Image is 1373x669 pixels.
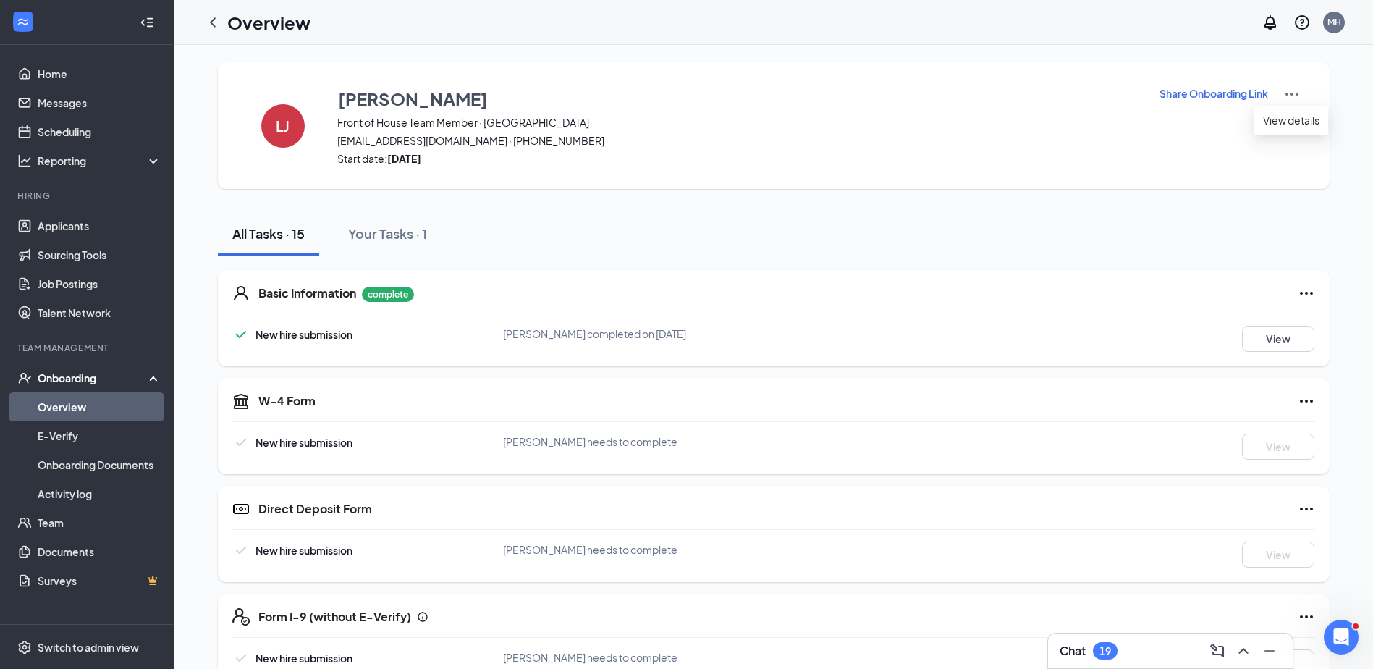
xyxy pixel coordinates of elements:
[1298,608,1315,626] svg: Ellipses
[1327,16,1341,28] div: MH
[204,14,221,31] svg: ChevronLeft
[232,326,250,343] svg: Checkmark
[1283,85,1301,103] img: More Actions
[255,652,352,665] span: New hire submission
[338,86,488,111] h3: [PERSON_NAME]
[232,649,250,667] svg: Checkmark
[232,434,250,451] svg: Checkmark
[38,211,161,240] a: Applicants
[1258,639,1281,662] button: Minimize
[232,285,250,302] svg: User
[1293,14,1311,31] svg: QuestionInfo
[38,537,161,566] a: Documents
[38,392,161,421] a: Overview
[1232,639,1255,662] button: ChevronUp
[255,436,352,449] span: New hire submission
[1206,639,1229,662] button: ComposeMessage
[255,544,352,557] span: New hire submission
[17,342,159,354] div: Team Management
[503,543,677,556] span: [PERSON_NAME] needs to complete
[337,133,1141,148] span: [EMAIL_ADDRESS][DOMAIN_NAME] · [PHONE_NUMBER]
[232,224,305,243] div: All Tasks · 15
[1209,642,1226,660] svg: ComposeMessage
[258,501,372,517] h5: Direct Deposit Form
[232,500,250,518] svg: DirectDepositIcon
[227,10,310,35] h1: Overview
[38,240,161,269] a: Sourcing Tools
[255,328,352,341] span: New hire submission
[38,269,161,298] a: Job Postings
[38,371,149,385] div: Onboarding
[1099,645,1111,657] div: 19
[387,152,421,165] strong: [DATE]
[337,85,1141,111] button: [PERSON_NAME]
[1263,112,1319,128] span: View details
[1235,642,1252,660] svg: ChevronUp
[38,566,161,595] a: SurveysCrown
[232,392,250,410] svg: TaxGovernmentIcon
[247,85,319,166] button: LJ
[417,611,428,623] svg: Info
[38,298,161,327] a: Talent Network
[1060,643,1086,659] h3: Chat
[38,117,161,146] a: Scheduling
[1298,392,1315,410] svg: Ellipses
[1242,326,1314,352] button: View
[17,190,159,202] div: Hiring
[348,224,427,243] div: Your Tasks · 1
[232,542,250,559] svg: Checkmark
[258,393,316,409] h5: W-4 Form
[258,609,411,625] h5: Form I-9 (without E-Verify)
[258,285,356,301] h5: Basic Information
[17,371,32,385] svg: UserCheck
[503,435,677,448] span: [PERSON_NAME] needs to complete
[140,15,154,30] svg: Collapse
[337,115,1141,130] span: Front of House Team Member · [GEOGRAPHIC_DATA]
[17,153,32,168] svg: Analysis
[1261,642,1278,660] svg: Minimize
[503,327,686,340] span: [PERSON_NAME] completed on [DATE]
[276,121,290,131] h4: LJ
[38,88,161,117] a: Messages
[38,421,161,450] a: E-Verify
[38,59,161,88] a: Home
[16,14,30,29] svg: WorkstreamLogo
[1159,86,1268,101] p: Share Onboarding Link
[337,151,1141,166] span: Start date:
[1242,542,1314,568] button: View
[232,608,250,626] svg: FormI9EVerifyIcon
[1159,85,1269,101] button: Share Onboarding Link
[38,508,161,537] a: Team
[38,153,162,168] div: Reporting
[38,640,139,655] div: Switch to admin view
[1262,14,1279,31] svg: Notifications
[1298,285,1315,302] svg: Ellipses
[1298,500,1315,518] svg: Ellipses
[38,450,161,479] a: Onboarding Documents
[17,640,32,655] svg: Settings
[503,651,677,664] span: [PERSON_NAME] needs to complete
[1324,620,1359,655] iframe: Intercom live chat
[38,479,161,508] a: Activity log
[1242,434,1314,460] button: View
[362,287,414,302] p: complete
